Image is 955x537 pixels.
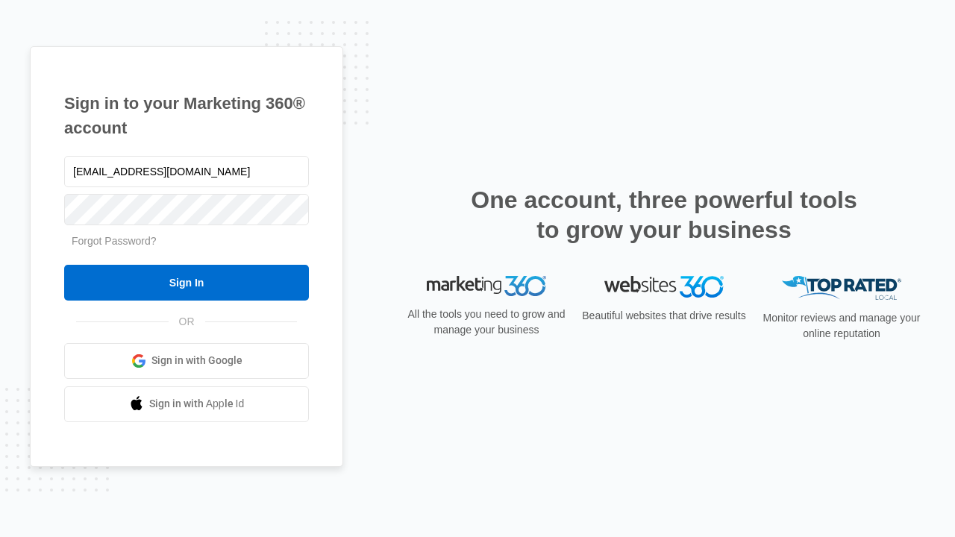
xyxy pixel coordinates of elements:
[64,343,309,379] a: Sign in with Google
[403,307,570,338] p: All the tools you need to grow and manage your business
[151,353,242,368] span: Sign in with Google
[427,276,546,297] img: Marketing 360
[64,386,309,422] a: Sign in with Apple Id
[580,308,748,324] p: Beautiful websites that drive results
[169,314,205,330] span: OR
[466,185,862,245] h2: One account, three powerful tools to grow your business
[149,396,245,412] span: Sign in with Apple Id
[782,276,901,301] img: Top Rated Local
[64,91,309,140] h1: Sign in to your Marketing 360® account
[72,235,157,247] a: Forgot Password?
[758,310,925,342] p: Monitor reviews and manage your online reputation
[604,276,724,298] img: Websites 360
[64,265,309,301] input: Sign In
[64,156,309,187] input: Email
